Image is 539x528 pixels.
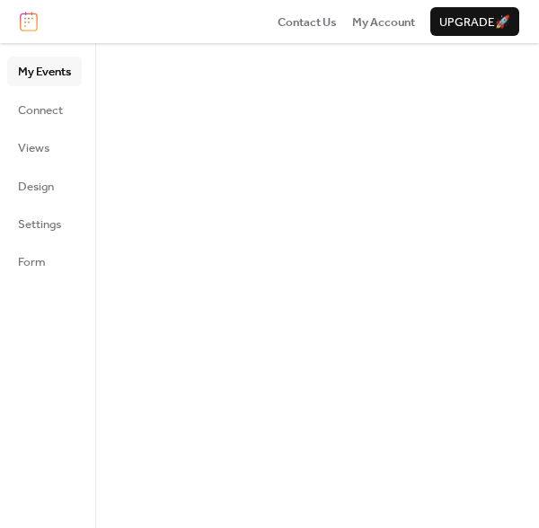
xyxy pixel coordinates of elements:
span: Form [18,253,46,271]
span: Views [18,139,49,157]
img: logo [20,12,38,31]
a: Design [7,172,82,200]
span: Connect [18,101,63,119]
a: Form [7,247,82,276]
span: Upgrade 🚀 [439,13,510,31]
span: Settings [18,216,61,233]
a: Contact Us [278,13,337,31]
a: Settings [7,209,82,238]
a: Views [7,133,82,162]
span: Design [18,178,54,196]
a: My Events [7,57,82,85]
a: My Account [352,13,415,31]
button: Upgrade🚀 [430,7,519,36]
a: Connect [7,95,82,124]
span: My Events [18,63,71,81]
